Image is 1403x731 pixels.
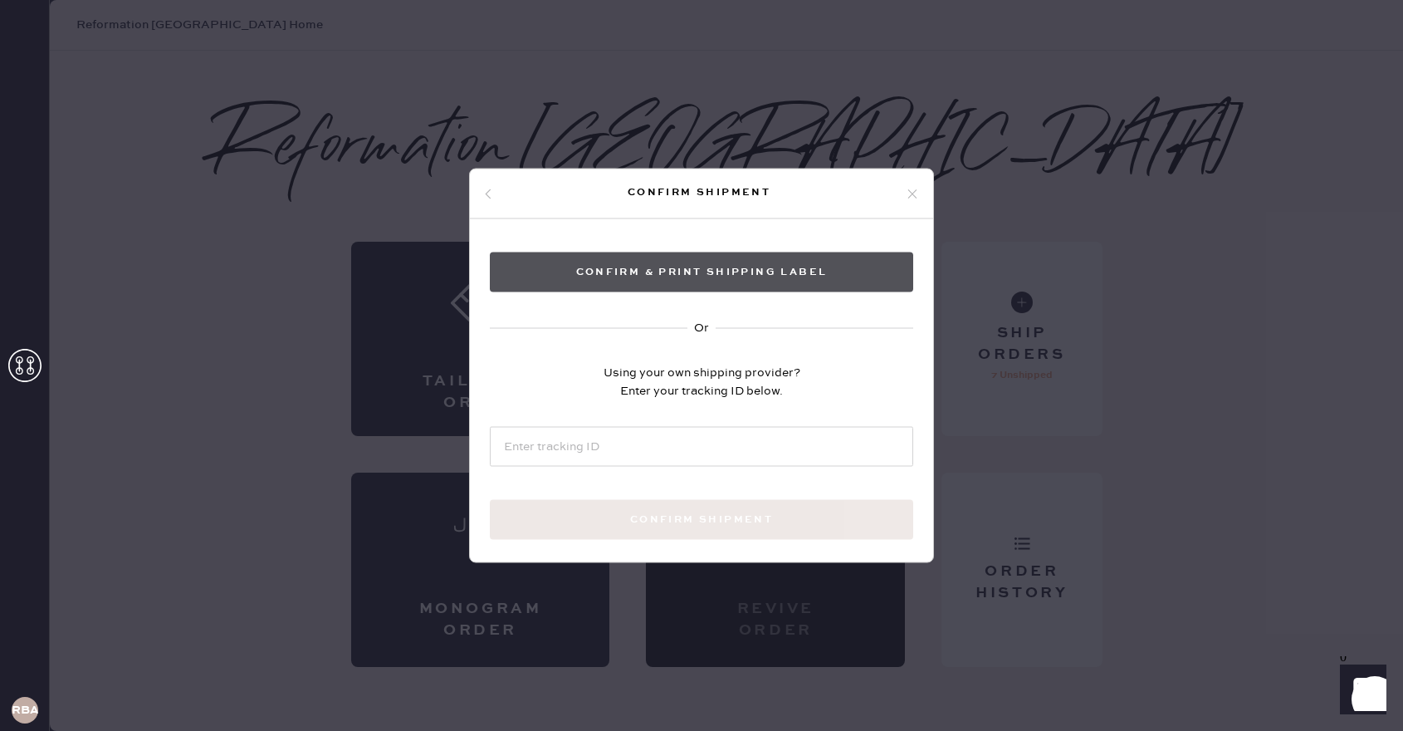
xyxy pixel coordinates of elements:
input: Enter tracking ID [490,427,913,467]
button: Confirm & Print shipping label [490,253,913,292]
div: Confirm shipment [493,182,905,202]
div: Using your own shipping provider? Enter your tracking ID below. [604,364,800,400]
button: Confirm shipment [490,500,913,540]
iframe: Front Chat [1324,656,1396,728]
h3: RBA [12,704,38,716]
div: Or [694,319,709,337]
